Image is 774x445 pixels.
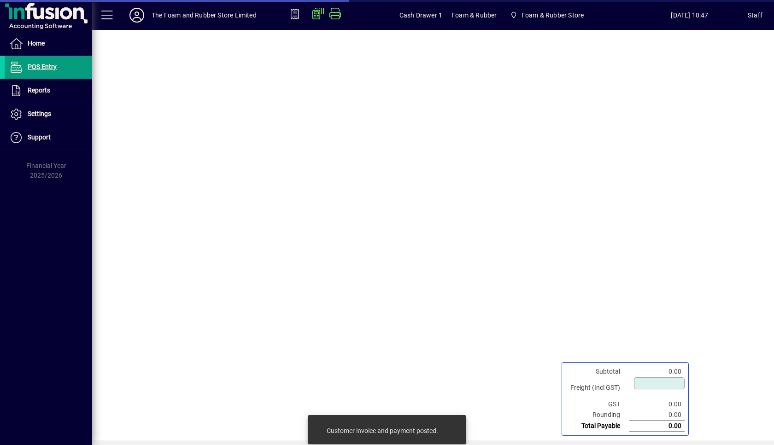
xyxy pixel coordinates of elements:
span: Reports [28,87,50,94]
td: Rounding [566,410,629,421]
td: 0.00 [629,399,685,410]
div: Customer invoice and payment posted. [327,426,438,435]
a: Reports [5,79,92,102]
td: 0.00 [629,421,685,432]
span: Support [28,133,51,141]
td: Subtotal [566,366,629,377]
span: Foam & Rubber [451,8,497,23]
td: 0.00 [629,366,685,377]
td: Total Payable [566,421,629,432]
td: Freight (Incl GST) [566,377,629,399]
td: 0.00 [629,410,685,421]
span: Settings [28,110,51,117]
span: Cash Drawer 1 [399,8,442,23]
div: Staff [748,8,762,23]
div: The Foam and Rubber Store Limited [152,8,257,23]
a: Support [5,126,92,149]
a: Settings [5,103,92,126]
a: Home [5,32,92,55]
span: [DATE] 10:47 [632,8,748,23]
button: Profile [122,7,152,23]
span: POS Entry [28,63,57,70]
span: Foam & Rubber Store [522,8,584,23]
td: GST [566,399,629,410]
span: Home [28,40,45,47]
span: Foam & Rubber Store [506,7,587,23]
